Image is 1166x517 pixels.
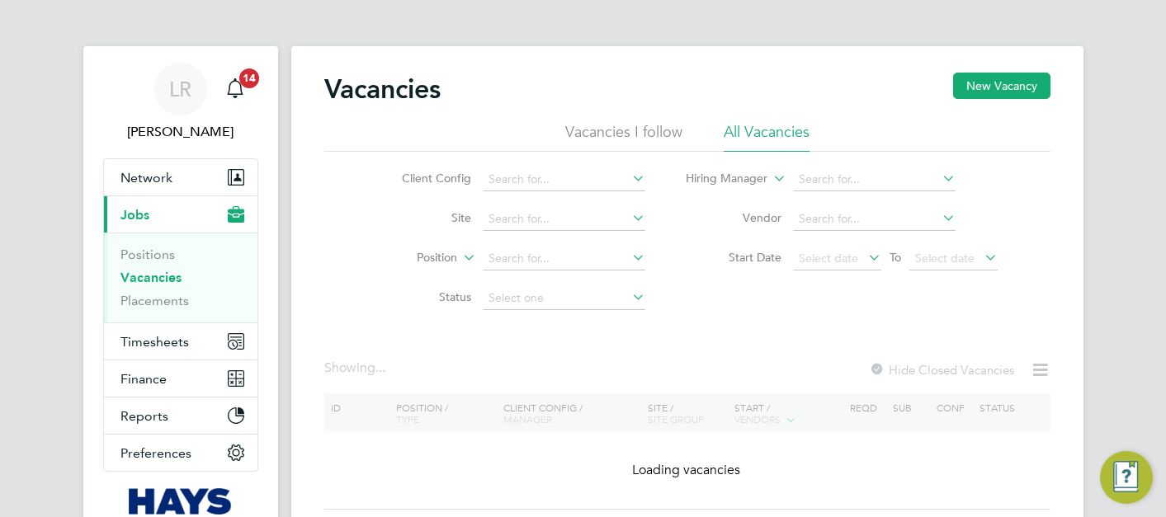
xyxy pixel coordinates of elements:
h2: Vacancies [324,73,441,106]
span: Select date [799,251,858,266]
span: Network [120,170,172,186]
div: Showing [324,360,389,377]
button: Finance [104,360,257,397]
span: Select date [915,251,975,266]
span: ... [375,360,385,376]
span: Preferences [120,445,191,461]
div: Jobs [104,233,257,322]
button: Network [104,159,257,195]
span: Timesheets [120,334,189,350]
span: Reports [120,408,168,424]
label: Hide Closed Vacancies [869,362,1014,378]
a: Positions [120,247,175,262]
label: Start Date [687,250,781,265]
input: Search for... [483,247,645,270]
button: New Vacancy [953,73,1050,99]
button: Engage Resource Center [1100,451,1153,504]
button: Preferences [104,435,257,471]
a: 14 [219,63,252,115]
input: Search for... [483,208,645,231]
span: To [885,247,906,268]
a: Placements [120,293,189,308]
span: LR [169,78,191,100]
li: All Vacancies [724,122,810,152]
span: Lewis Railton [103,122,258,142]
label: Vendor [687,210,781,225]
input: Search for... [483,168,645,191]
span: 14 [239,68,259,88]
button: Timesheets [104,323,257,360]
li: Vacancies I follow [565,122,682,152]
span: Jobs [120,207,149,223]
label: Position [362,250,457,266]
button: Jobs [104,196,257,233]
label: Client Config [376,171,471,186]
img: hays-logo-retina.png [129,488,232,515]
button: Reports [104,397,257,434]
label: Site [376,210,471,225]
a: LR[PERSON_NAME] [103,63,258,142]
label: Status [376,289,471,304]
a: Go to home page [103,488,258,515]
input: Search for... [793,168,956,191]
label: Hiring Manager [673,171,767,187]
input: Select one [483,287,645,310]
a: Vacancies [120,270,182,285]
input: Search for... [793,208,956,231]
span: Finance [120,371,167,387]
